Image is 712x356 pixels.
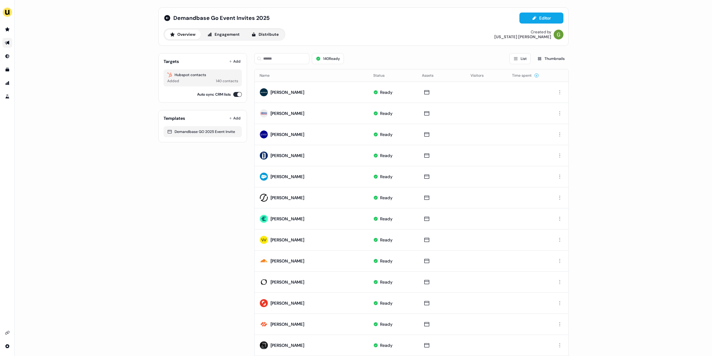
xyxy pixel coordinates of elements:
button: Distribute [246,30,284,39]
div: Created by [531,30,551,35]
div: Ready [380,342,393,348]
img: Georgia [554,30,563,39]
a: Go to Inbound [2,51,12,61]
div: Ready [380,258,393,264]
th: Assets [417,69,466,82]
div: Demandbase GO 2025 Event Invite [167,129,238,135]
div: Ready [380,321,393,327]
a: Go to attribution [2,78,12,88]
a: Go to outbound experience [2,38,12,48]
span: Demandbase Go Event Invites 2025 [173,14,270,22]
div: [PERSON_NAME] [271,342,304,348]
div: [PERSON_NAME] [271,195,304,201]
button: Name [260,70,277,81]
button: 140Ready [312,53,344,64]
div: [US_STATE] [PERSON_NAME] [494,35,551,39]
a: Go to integrations [2,328,12,338]
label: Auto sync CRM lists [197,91,231,97]
button: Overview [165,30,201,39]
div: [PERSON_NAME] [271,216,304,222]
div: [PERSON_NAME] [271,89,304,95]
a: Editor [519,16,563,22]
div: [PERSON_NAME] [271,152,304,159]
button: Engagement [202,30,245,39]
div: [PERSON_NAME] [271,110,304,116]
div: Ready [380,195,393,201]
div: Templates [164,115,185,121]
div: [PERSON_NAME] [271,279,304,285]
div: Targets [164,58,179,64]
div: 140 contacts [216,78,238,84]
div: [PERSON_NAME] [271,174,304,180]
div: Ready [380,300,393,306]
div: [PERSON_NAME] [271,131,304,138]
div: Ready [380,237,393,243]
div: [PERSON_NAME] [271,300,304,306]
button: List [509,53,531,64]
div: Ready [380,131,393,138]
a: Go to templates [2,65,12,75]
button: Thumbnails [533,53,569,64]
div: Hubspot contacts [167,72,238,78]
button: Status [373,70,392,81]
a: Go to prospects [2,24,12,34]
div: Added [167,78,179,84]
button: Editor [519,13,563,24]
div: [PERSON_NAME] [271,321,304,327]
div: Ready [380,279,393,285]
div: Ready [380,216,393,222]
div: [PERSON_NAME] [271,258,304,264]
div: [PERSON_NAME] [271,237,304,243]
button: Visitors [470,70,491,81]
button: Add [228,57,242,66]
div: Ready [380,152,393,159]
div: Ready [380,110,393,116]
button: Add [228,114,242,123]
div: Ready [380,89,393,95]
a: Go to integrations [2,341,12,351]
button: Time spent [512,70,539,81]
div: Ready [380,174,393,180]
a: Go to experiments [2,92,12,101]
